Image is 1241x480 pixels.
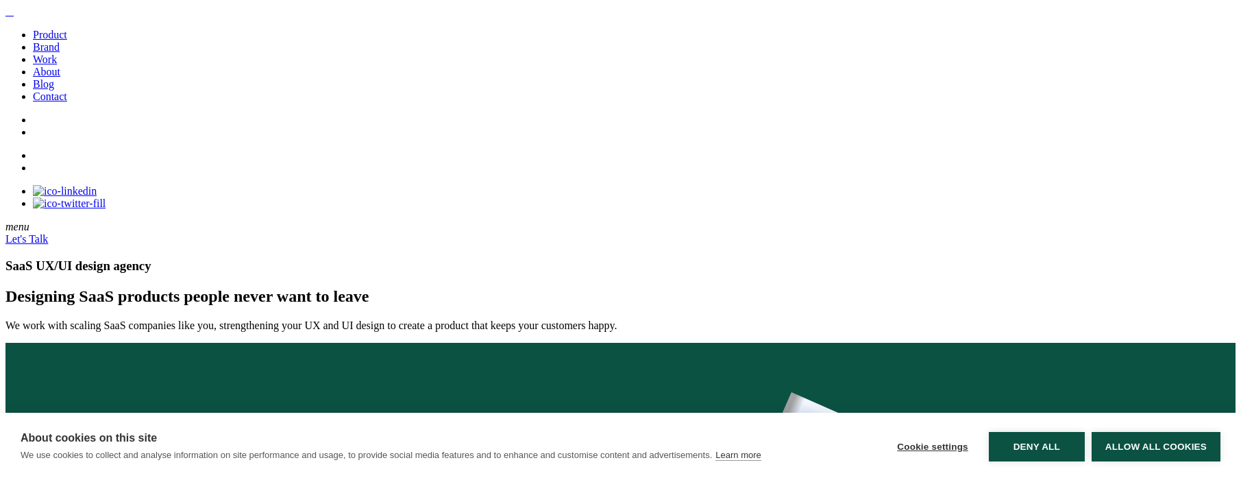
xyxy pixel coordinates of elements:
span: leave [334,287,369,305]
button: Cookie settings [883,432,982,461]
span: people [184,287,230,305]
a: Brand [33,41,60,53]
img: ico-linkedin [33,185,97,197]
h1: SaaS UX/UI design agency [5,259,1236,274]
p: We work with scaling SaaS companies like you, strengthening your UX and UI design to create a pro... [5,320,1236,332]
a: Blog [33,78,54,90]
button: Allow all cookies [1092,432,1220,461]
span: never [234,287,273,305]
a: Contact [33,91,67,102]
a: Product [33,29,67,40]
span: to [316,287,330,305]
button: Deny all [989,432,1085,461]
em: menu [5,221,29,232]
strong: About cookies on this site [21,432,157,444]
span: products [118,287,180,305]
a: Work [33,53,57,65]
p: We use cookies to collect and analyse information on site performance and usage, to provide socia... [21,450,712,460]
a: About [33,66,60,77]
a: Let's Talk [5,233,48,245]
a: Learn more [715,450,761,461]
img: ico-twitter-fill [33,197,106,210]
span: SaaS [79,287,114,305]
span: want [277,287,312,305]
span: Designing [5,287,75,305]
